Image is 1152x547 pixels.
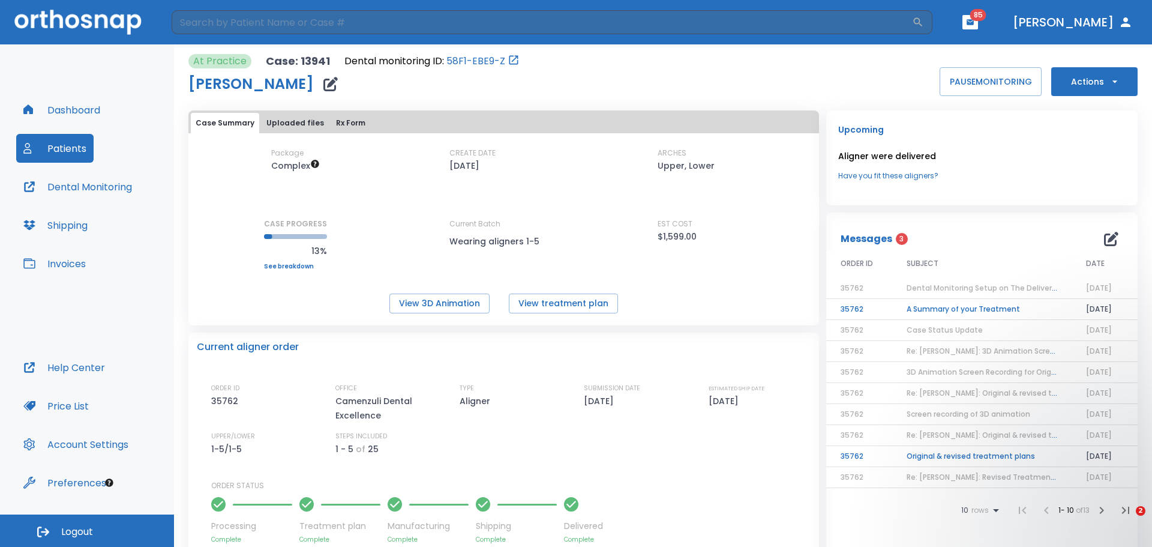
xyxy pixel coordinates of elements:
td: Original & revised treatment plans [892,446,1072,467]
p: ESTIMATED SHIP DATE [709,383,764,394]
p: At Practice [193,54,247,68]
button: Case Summary [191,113,259,133]
p: ARCHES [658,148,686,159]
button: Dental Monitoring [16,172,139,201]
span: 3 [896,233,908,245]
p: 35762 [211,394,242,408]
span: 3D Animation Screen Recording for Original TP [907,367,1075,377]
iframe: Intercom live chat [1111,506,1140,535]
button: View treatment plan [509,294,618,313]
p: CASE PROGRESS [264,219,327,229]
p: 13% [264,244,327,258]
div: Open patient in dental monitoring portal [344,54,520,68]
p: Messages [841,232,892,246]
span: Up to 50 Steps (100 aligners) [271,160,320,172]
p: Case: 13941 [266,54,330,68]
p: ORDER STATUS [211,480,811,491]
span: Screen recording of 3D animation [907,409,1030,419]
span: 35762 [841,346,863,356]
button: Rx Form [331,113,370,133]
td: [DATE] [1072,299,1138,320]
p: $1,599.00 [658,229,697,244]
span: 35762 [841,283,863,293]
span: DATE [1086,258,1105,269]
p: Upper, Lower [658,159,715,173]
p: Delivered [564,520,603,533]
p: [DATE] [449,159,479,173]
p: Shipping [476,520,557,533]
p: Processing [211,520,292,533]
p: 25 [368,442,379,456]
button: Invoices [16,249,93,278]
p: 1-5/1-5 [211,442,246,456]
a: Preferences [16,468,113,497]
a: See breakdown [264,263,327,270]
p: STEPS INCLUDED [335,431,387,442]
p: SUBMISSION DATE [584,383,640,394]
p: CREATE DATE [449,148,496,159]
p: of [356,442,365,456]
span: [DATE] [1086,367,1112,377]
p: Camenzuli Dental Excellence [335,394,437,423]
span: 35762 [841,409,863,419]
p: Manufacturing [388,520,469,533]
button: Shipping [16,211,95,240]
div: Tooltip anchor [104,477,115,488]
a: Dashboard [16,95,107,124]
span: ORDER ID [841,258,873,269]
p: Complete [476,535,557,544]
div: tabs [191,113,817,133]
td: 35762 [826,446,892,467]
span: Logout [61,525,93,539]
a: Have you fit these aligners? [838,171,1126,181]
button: Account Settings [16,430,136,459]
p: Package [271,148,304,159]
button: View 3D Animation [389,294,490,313]
p: Complete [211,535,292,544]
p: 1 - 5 [335,442,353,456]
span: 85 [970,9,986,21]
p: OFFICE [335,383,357,394]
span: [DATE] [1086,325,1112,335]
td: A Summary of your Treatment [892,299,1072,320]
button: Uploaded files [262,113,329,133]
span: 35762 [841,430,863,440]
button: Price List [16,391,96,420]
button: PAUSEMONITORING [940,67,1042,96]
span: 35762 [841,472,863,482]
p: [DATE] [584,394,618,408]
span: [DATE] [1086,388,1112,398]
span: 2 [1136,506,1145,516]
p: Current aligner order [197,340,299,354]
a: Help Center [16,353,112,382]
span: [DATE] [1086,409,1112,419]
p: Aligner [460,394,494,408]
span: [DATE] [1086,283,1112,293]
button: Actions [1051,67,1138,96]
span: [DATE] [1086,346,1112,356]
p: Complete [564,535,603,544]
a: 58F1-EBE9-Z [446,54,505,68]
span: 35762 [841,367,863,377]
span: [DATE] [1086,430,1112,440]
button: Patients [16,134,94,163]
span: 35762 [841,325,863,335]
p: Complete [299,535,380,544]
span: SUBJECT [907,258,938,269]
p: TYPE [460,383,474,394]
p: EST COST [658,219,692,229]
p: Aligner were delivered [838,149,1126,163]
span: 35762 [841,388,863,398]
p: Complete [388,535,469,544]
span: Case Status Update [907,325,983,335]
img: Orthosnap [14,10,142,34]
p: ORDER ID [211,383,239,394]
p: Treatment plan [299,520,380,533]
p: [DATE] [709,394,743,408]
p: UPPER/LOWER [211,431,255,442]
